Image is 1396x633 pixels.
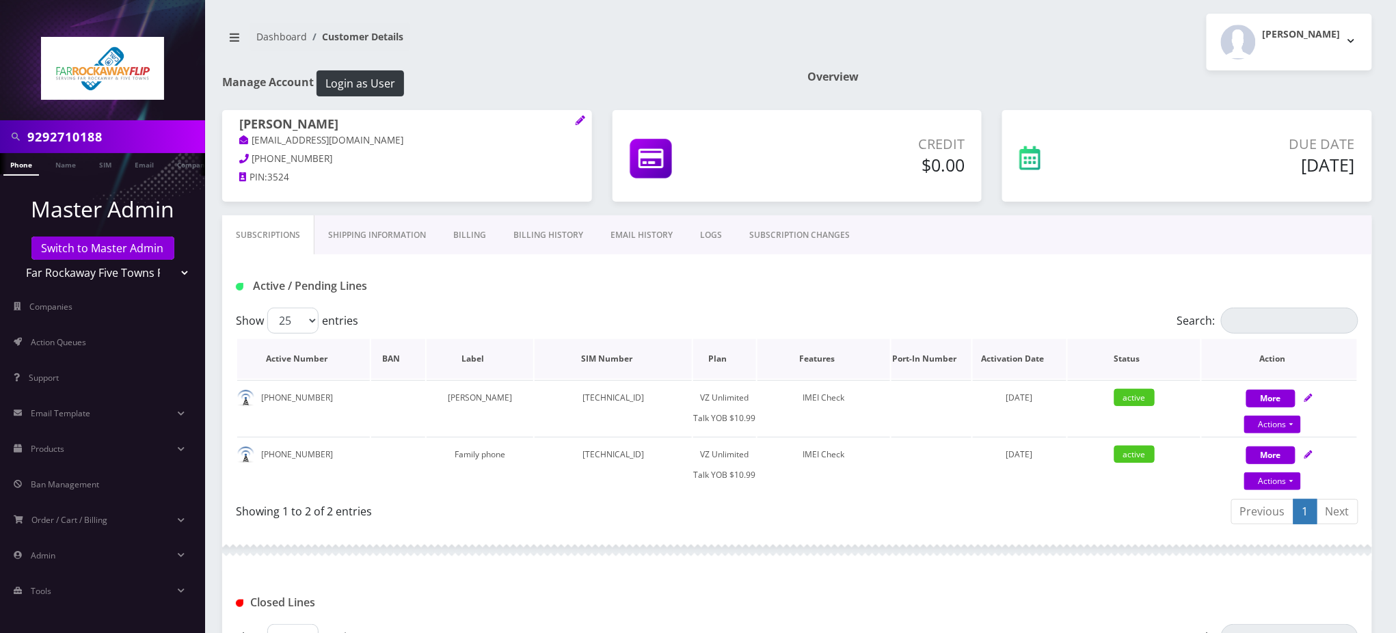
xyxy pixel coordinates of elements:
[1293,499,1317,524] a: 1
[1317,499,1358,524] a: Next
[1202,339,1357,379] th: Action: activate to sort column ascending
[252,152,333,165] span: [PHONE_NUMBER]
[170,153,216,174] a: Company
[1138,134,1355,154] p: Due Date
[757,444,890,465] div: IMEI Check
[597,215,686,255] a: EMAIL HISTORY
[807,70,1372,83] h1: Overview
[778,134,965,154] p: Credit
[535,437,692,492] td: [TECHNICAL_ID]
[32,514,108,526] span: Order / Cart / Billing
[693,380,756,435] td: VZ Unlimited Talk YOB $10.99
[29,372,59,383] span: Support
[307,29,403,44] li: Customer Details
[317,70,404,96] button: Login as User
[371,339,425,379] th: BAN: activate to sort column ascending
[427,339,534,379] th: Label: activate to sort column ascending
[267,308,319,334] select: Showentries
[1138,154,1355,175] h5: [DATE]
[1177,308,1358,334] label: Search:
[49,153,83,174] a: Name
[757,388,890,408] div: IMEI Check
[1207,14,1372,70] button: [PERSON_NAME]
[31,479,99,490] span: Ban Management
[237,380,370,435] td: [PHONE_NUMBER]
[736,215,863,255] a: SUBSCRIPTION CHANGES
[1006,392,1033,403] span: [DATE]
[500,215,597,255] a: Billing History
[239,117,575,133] h1: [PERSON_NAME]
[314,75,404,90] a: Login as User
[1244,472,1301,490] a: Actions
[1263,29,1341,40] h2: [PERSON_NAME]
[427,437,534,492] td: Family phone
[237,437,370,492] td: [PHONE_NUMBER]
[31,585,51,597] span: Tools
[440,215,500,255] a: Billing
[128,153,161,174] a: Email
[237,390,254,407] img: default.png
[27,124,202,150] input: Search in Company
[1068,339,1200,379] th: Status: activate to sort column ascending
[1244,416,1301,433] a: Actions
[535,380,692,435] td: [TECHNICAL_ID]
[31,550,55,561] span: Admin
[973,339,1066,379] th: Activation Date: activate to sort column ascending
[256,30,307,43] a: Dashboard
[236,596,596,609] h1: Closed Lines
[239,134,404,148] a: [EMAIL_ADDRESS][DOMAIN_NAME]
[236,283,243,291] img: Active / Pending Lines
[31,443,64,455] span: Products
[693,339,756,379] th: Plan: activate to sort column ascending
[757,339,890,379] th: Features: activate to sort column ascending
[237,446,254,463] img: default.png
[693,437,756,492] td: VZ Unlimited Talk YOB $10.99
[237,339,370,379] th: Active Number: activate to sort column ascending
[1231,499,1294,524] a: Previous
[778,154,965,175] h5: $0.00
[236,308,358,334] label: Show entries
[3,153,39,176] a: Phone
[41,37,164,100] img: Far Rockaway Five Towns Flip
[239,171,267,185] a: PIN:
[30,301,73,312] span: Companies
[1114,446,1155,463] span: active
[236,280,596,293] h1: Active / Pending Lines
[1114,389,1155,406] span: active
[222,23,787,62] nav: breadcrumb
[236,498,787,520] div: Showing 1 to 2 of 2 entries
[314,215,440,255] a: Shipping Information
[92,153,118,174] a: SIM
[222,70,787,96] h1: Manage Account
[31,407,90,419] span: Email Template
[1221,308,1358,334] input: Search:
[427,380,534,435] td: [PERSON_NAME]
[31,237,174,260] a: Switch to Master Admin
[535,339,692,379] th: SIM Number: activate to sort column ascending
[267,171,289,183] span: 3524
[686,215,736,255] a: LOGS
[1246,390,1296,407] button: More
[1246,446,1296,464] button: More
[236,600,243,607] img: Closed Lines
[1006,448,1033,460] span: [DATE]
[31,336,86,348] span: Action Queues
[891,339,971,379] th: Port-In Number: activate to sort column ascending
[222,215,314,255] a: Subscriptions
